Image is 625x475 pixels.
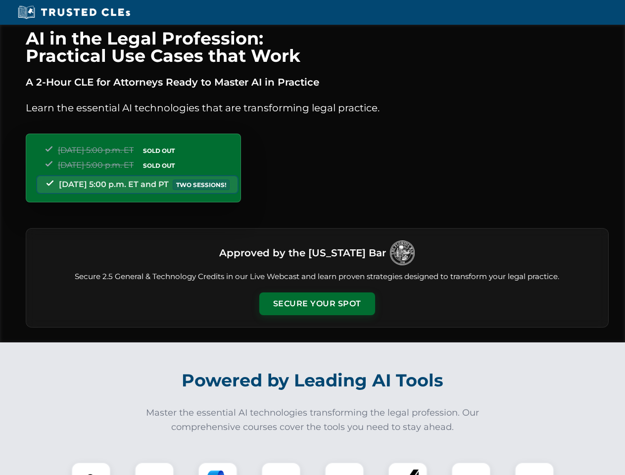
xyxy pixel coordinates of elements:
p: Master the essential AI technologies transforming the legal profession. Our comprehensive courses... [140,406,486,434]
span: SOLD OUT [140,160,178,171]
span: [DATE] 5:00 p.m. ET [58,145,134,155]
p: Learn the essential AI technologies that are transforming legal practice. [26,100,609,116]
img: Logo [390,240,415,265]
span: SOLD OUT [140,145,178,156]
p: Secure 2.5 General & Technology Credits in our Live Webcast and learn proven strategies designed ... [38,271,596,283]
h2: Powered by Leading AI Tools [39,363,587,398]
img: Trusted CLEs [15,5,133,20]
p: A 2-Hour CLE for Attorneys Ready to Master AI in Practice [26,74,609,90]
span: [DATE] 5:00 p.m. ET [58,160,134,170]
button: Secure Your Spot [259,292,375,315]
h1: AI in the Legal Profession: Practical Use Cases that Work [26,30,609,64]
h3: Approved by the [US_STATE] Bar [219,244,386,262]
